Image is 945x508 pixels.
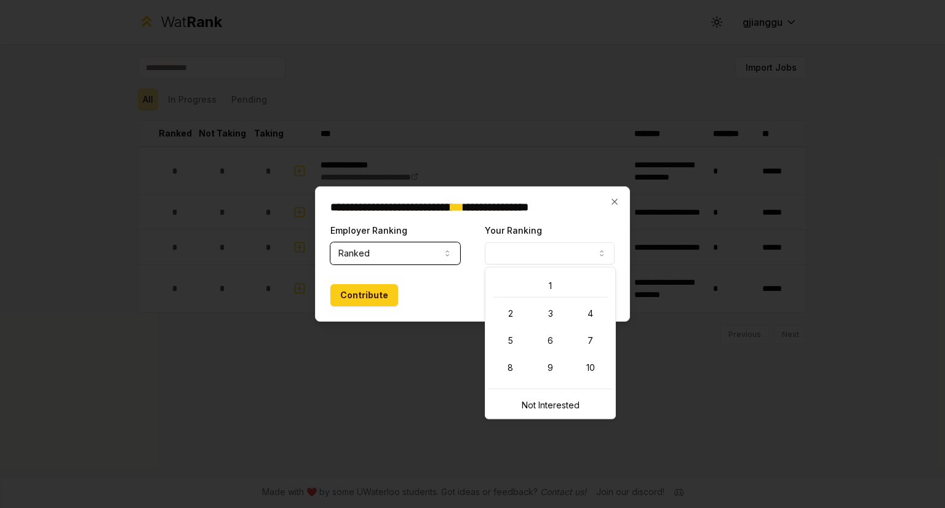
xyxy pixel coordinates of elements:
span: 2 [508,308,513,320]
span: 6 [548,335,553,347]
span: 1 [549,280,552,292]
span: 8 [508,362,513,374]
span: 3 [548,308,553,320]
span: 9 [548,362,553,374]
span: 10 [586,362,595,374]
span: 7 [588,335,593,347]
span: 5 [508,335,513,347]
button: Contribute [330,284,398,306]
label: Employer Ranking [330,225,407,236]
span: Not Interested [522,399,580,411]
span: 4 [588,308,593,320]
label: Your Ranking [485,225,542,236]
